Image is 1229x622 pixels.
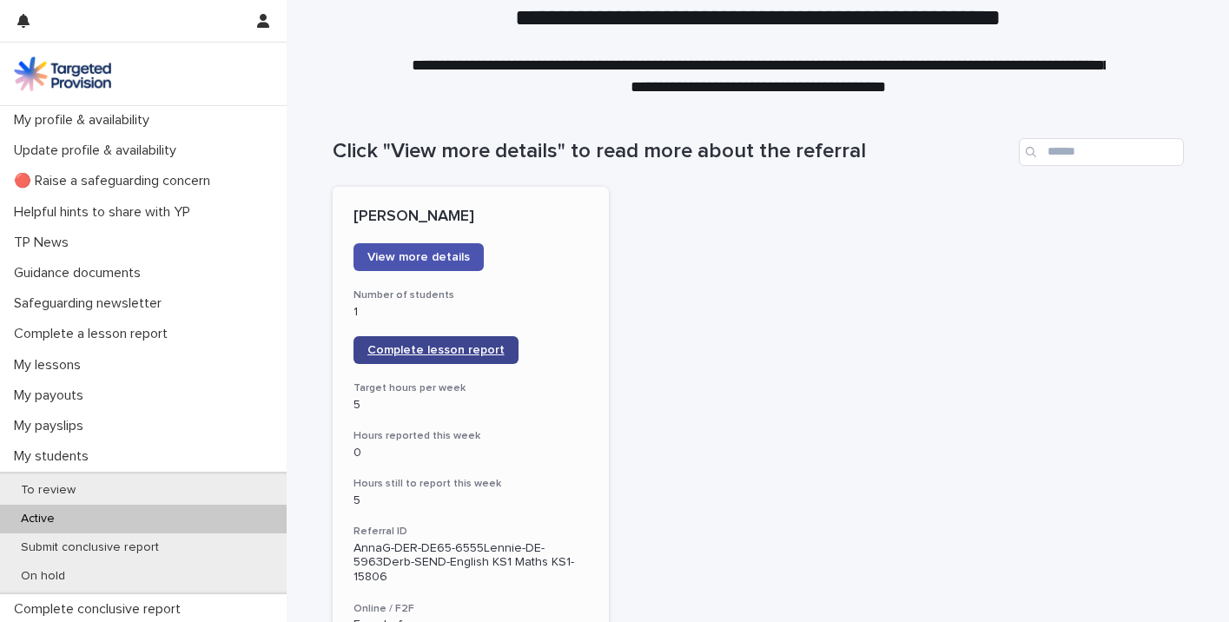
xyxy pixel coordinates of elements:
[1019,138,1184,166] input: Search
[367,251,470,263] span: View more details
[7,601,195,618] p: Complete conclusive report
[354,305,589,320] p: 1
[7,204,204,221] p: Helpful hints to share with YP
[7,173,224,189] p: 🔴 Raise a safeguarding concern
[7,112,163,129] p: My profile & availability
[354,208,589,227] p: [PERSON_NAME]
[7,448,102,465] p: My students
[354,602,589,616] h3: Online / F2F
[7,387,97,404] p: My payouts
[354,288,589,302] h3: Number of students
[354,446,589,460] p: 0
[7,569,79,584] p: On hold
[354,493,589,508] p: 5
[7,326,182,342] p: Complete a lesson report
[354,541,589,585] p: AnnaG-DER-DE65-6555Lennie-DE-5963Derb-SEND-English KS1 Maths KS1-15806
[7,483,89,498] p: To review
[7,295,175,312] p: Safeguarding newsletter
[333,139,1012,164] h1: Click "View more details" to read more about the referral
[7,512,69,526] p: Active
[14,56,111,91] img: M5nRWzHhSzIhMunXDL62
[7,540,173,555] p: Submit conclusive report
[354,398,589,413] p: 5
[354,381,589,395] h3: Target hours per week
[7,235,83,251] p: TP News
[354,477,589,491] h3: Hours still to report this week
[354,336,519,364] a: Complete lesson report
[354,429,589,443] h3: Hours reported this week
[7,265,155,281] p: Guidance documents
[367,344,505,356] span: Complete lesson report
[7,357,95,374] p: My lessons
[7,142,190,159] p: Update profile & availability
[354,525,589,539] h3: Referral ID
[354,243,484,271] a: View more details
[7,418,97,434] p: My payslips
